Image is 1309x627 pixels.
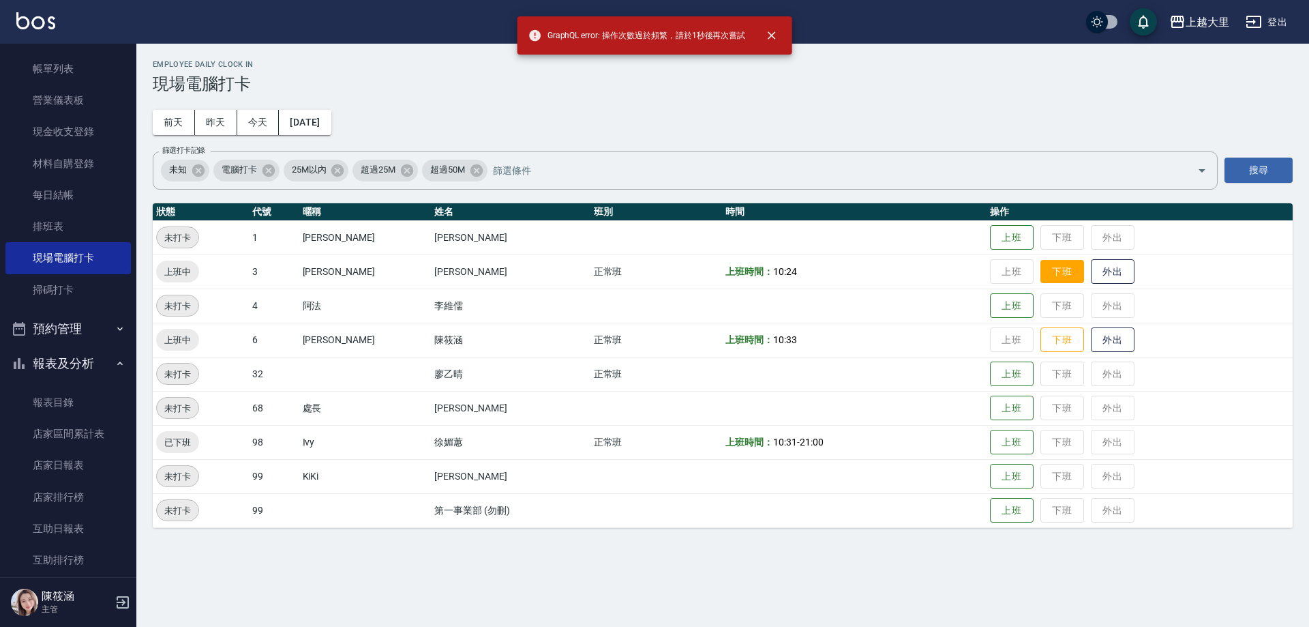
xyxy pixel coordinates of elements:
td: [PERSON_NAME] [299,323,432,357]
th: 暱稱 [299,203,432,221]
button: 報表及分析 [5,346,131,381]
td: - [722,425,986,459]
button: 登出 [1240,10,1293,35]
th: 班別 [590,203,723,221]
b: 上班時間： [725,437,773,448]
a: 報表目錄 [5,387,131,418]
td: 正常班 [590,357,723,391]
label: 篩選打卡記錄 [162,145,205,156]
span: 上班中 [156,333,199,347]
span: 10:24 [773,266,797,277]
a: 店家排行榜 [5,482,131,513]
span: 25M以內 [284,163,335,177]
td: 正常班 [590,254,723,289]
a: 現場電腦打卡 [5,242,131,274]
a: 營業儀表板 [5,85,131,116]
button: 上班 [990,396,1034,421]
td: 99 [249,459,299,493]
a: 互助排行榜 [5,544,131,576]
button: 上班 [990,498,1034,523]
div: 上越大里 [1186,14,1229,31]
td: 1 [249,220,299,254]
button: 上班 [990,362,1034,387]
a: 每日結帳 [5,179,131,211]
td: 99 [249,493,299,527]
td: 68 [249,391,299,425]
div: 超過25M [352,160,418,181]
a: 店家日報表 [5,450,131,481]
input: 篩選條件 [490,158,1173,182]
button: 外出 [1091,259,1134,285]
button: 昨天 [195,110,237,135]
b: 上班時間： [725,334,773,345]
td: 廖乙晴 [431,357,590,391]
th: 姓名 [431,203,590,221]
td: 4 [249,289,299,323]
button: close [756,20,786,50]
td: [PERSON_NAME] [431,391,590,425]
th: 代號 [249,203,299,221]
span: 超過25M [352,163,404,177]
span: 21:00 [800,437,824,448]
span: 上班中 [156,265,199,279]
td: [PERSON_NAME] [431,459,590,493]
td: Ivy [299,425,432,459]
td: 正常班 [590,425,723,459]
button: 下班 [1040,260,1084,284]
button: 搜尋 [1224,158,1293,183]
td: 徐媚蕙 [431,425,590,459]
td: KiKi [299,459,432,493]
span: 未打卡 [157,299,198,313]
span: 10:31 [773,437,797,448]
span: 未打卡 [157,504,198,518]
button: 下班 [1040,327,1084,353]
button: 前天 [153,110,195,135]
td: 第一事業部 (勿刪) [431,493,590,527]
button: 上越大里 [1164,8,1235,36]
button: Open [1191,160,1213,181]
td: [PERSON_NAME] [431,254,590,289]
button: [DATE] [279,110,331,135]
span: 未打卡 [157,231,198,245]
b: 上班時間： [725,266,773,277]
span: 超過50M [422,163,473,177]
button: 上班 [990,464,1034,489]
th: 狀態 [153,203,249,221]
h3: 現場電腦打卡 [153,74,1293,93]
h2: Employee Daily Clock In [153,60,1293,69]
td: 李維儒 [431,289,590,323]
span: 電腦打卡 [213,163,265,177]
button: save [1130,8,1157,35]
span: GraphQL error: 操作次數過於頻繁，請於1秒後再次嘗試 [528,29,746,42]
span: 10:33 [773,334,797,345]
div: 超過50M [422,160,487,181]
a: 店家區間累計表 [5,418,131,450]
a: 互助點數明細 [5,576,131,607]
span: 未打卡 [157,469,198,484]
span: 未打卡 [157,367,198,381]
img: Person [11,589,38,616]
td: [PERSON_NAME] [299,220,432,254]
span: 未打卡 [157,401,198,415]
td: 陳筱涵 [431,323,590,357]
th: 時間 [722,203,986,221]
button: 預約管理 [5,311,131,347]
td: 3 [249,254,299,289]
td: 6 [249,323,299,357]
td: [PERSON_NAME] [431,220,590,254]
td: [PERSON_NAME] [299,254,432,289]
td: 正常班 [590,323,723,357]
img: Logo [16,12,55,29]
td: 32 [249,357,299,391]
button: 今天 [237,110,280,135]
td: 處長 [299,391,432,425]
a: 現金收支登錄 [5,116,131,147]
div: 電腦打卡 [213,160,280,181]
span: 未知 [161,163,195,177]
button: 上班 [990,225,1034,250]
span: 已下班 [156,435,199,450]
td: 98 [249,425,299,459]
button: 外出 [1091,327,1134,353]
div: 未知 [161,160,209,181]
a: 材料自購登錄 [5,148,131,179]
